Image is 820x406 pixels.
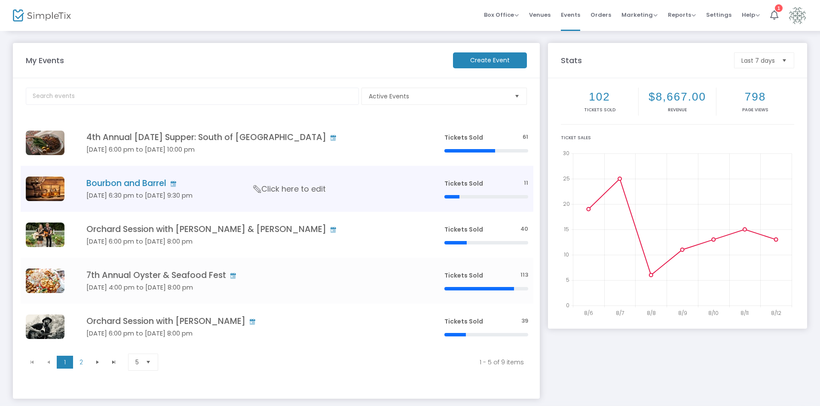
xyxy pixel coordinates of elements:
[778,53,790,68] button: Select
[647,309,656,317] text: 8/8
[563,200,570,208] text: 20
[26,223,64,247] img: 240912OEIOrchardSessionMHarrisPhoto-0036.jpg
[86,224,419,234] h4: Orchard Session with [PERSON_NAME] & [PERSON_NAME]
[563,90,636,104] h2: 102
[668,11,696,19] span: Reports
[521,317,528,325] span: 39
[718,107,792,113] p: Page Views
[86,330,419,337] h5: [DATE] 6:00 pm to [DATE] 8:00 pm
[26,177,64,201] img: AdobeStock130093622Preview.jpeg
[86,146,419,153] h5: [DATE] 6:00 pm to [DATE] 10:00 pm
[86,238,419,245] h5: [DATE] 6:00 pm to [DATE] 8:00 pm
[706,4,731,26] span: Settings
[86,178,419,188] h4: Bourbon and Barrel
[73,356,89,369] span: Page 2
[523,133,528,141] span: 61
[444,225,483,234] span: Tickets Sold
[563,175,570,182] text: 25
[135,358,139,366] span: 5
[110,359,117,366] span: Go to the last page
[511,88,523,104] button: Select
[21,120,533,350] div: Data table
[742,11,760,19] span: Help
[86,316,419,326] h4: Orchard Session with [PERSON_NAME]
[557,55,730,66] m-panel-title: Stats
[563,150,569,157] text: 30
[740,309,749,317] text: 8/11
[94,359,101,366] span: Go to the next page
[566,276,569,284] text: 5
[444,271,483,280] span: Tickets Sold
[708,309,719,317] text: 8/10
[529,4,551,26] span: Venues
[775,4,783,12] div: 1
[591,4,611,26] span: Orders
[741,56,775,65] span: Last 7 days
[26,269,64,293] img: 240922TheFarmOysterFestMHarrisPhoto-0002.jpg
[621,11,658,19] span: Marketing
[561,4,580,26] span: Events
[106,356,122,369] span: Go to the last page
[564,251,569,258] text: 10
[584,309,593,317] text: 8/6
[86,270,419,280] h4: 7th Annual Oyster & Seafood Fest
[520,225,528,233] span: 40
[444,133,483,142] span: Tickets Sold
[444,317,483,326] span: Tickets Sold
[563,107,636,113] p: Tickets sold
[26,131,64,155] img: ScoundrelTomahawkRibeye.PhotoCreditgoestoSavannahBockusxMaxDiNataleDigitalMarketing.jpg
[26,88,359,105] input: Search events
[640,90,714,104] h2: $8,667.00
[566,302,569,309] text: 0
[369,92,507,101] span: Active Events
[640,107,714,113] p: Revenue
[718,90,792,104] h2: 798
[561,134,794,141] div: Ticket Sales
[564,226,569,233] text: 15
[21,55,449,66] m-panel-title: My Events
[484,11,519,19] span: Box Office
[254,183,326,195] span: Click here to edit
[86,284,419,291] h5: [DATE] 4:00 pm to [DATE] 8:00 pm
[174,358,524,366] kendo-pager-info: 1 - 5 of 9 items
[89,356,106,369] span: Go to the next page
[616,309,624,317] text: 8/7
[86,192,419,199] h5: [DATE] 6:30 pm to [DATE] 9:30 pm
[524,179,528,187] span: 11
[57,356,73,369] span: Page 1
[142,354,154,370] button: Select
[678,309,687,317] text: 8/9
[453,52,527,68] m-button: Create Event
[520,271,528,279] span: 113
[444,179,483,188] span: Tickets Sold
[771,309,781,317] text: 8/12
[86,132,419,142] h4: 4th Annual [DATE] Supper: South of [GEOGRAPHIC_DATA]
[26,314,64,339] img: ErickBakerPromoPic1.jpeg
